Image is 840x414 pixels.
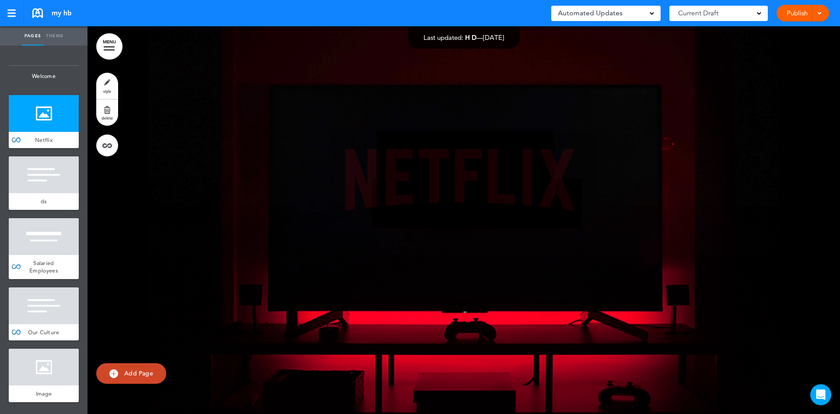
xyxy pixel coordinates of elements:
[52,8,72,18] span: my hb
[12,138,21,142] img: infinity_blue.svg
[109,369,118,378] img: add.svg
[36,390,52,397] span: Image
[29,259,58,275] span: Salaried Employees
[783,5,811,21] a: Publish
[423,33,463,42] span: Last updated:
[9,66,79,87] span: Welcome
[9,386,79,402] a: Image
[96,33,122,60] a: MENU
[103,88,111,94] span: style
[96,363,166,384] a: Add Page
[12,330,21,335] img: infinity_blue.svg
[44,26,66,46] a: Theme
[101,115,113,120] span: delete
[41,198,47,205] span: ds
[12,264,21,269] img: infinity_blue.svg
[96,99,118,126] a: delete
[423,34,504,41] div: —
[124,369,153,377] span: Add Page
[35,136,52,144] span: Netflix
[483,33,504,42] span: [DATE]
[9,132,79,149] a: Netflix
[28,329,59,336] span: Our Culture
[96,73,118,99] a: style
[9,324,79,341] a: Our Culture
[678,7,718,19] span: Current Draft
[9,255,79,279] a: Salaried Employees
[465,33,476,42] span: H D
[558,7,623,19] span: Automated Updates
[22,26,44,46] a: Pages
[810,384,831,405] div: Open Intercom Messenger
[9,193,79,210] a: ds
